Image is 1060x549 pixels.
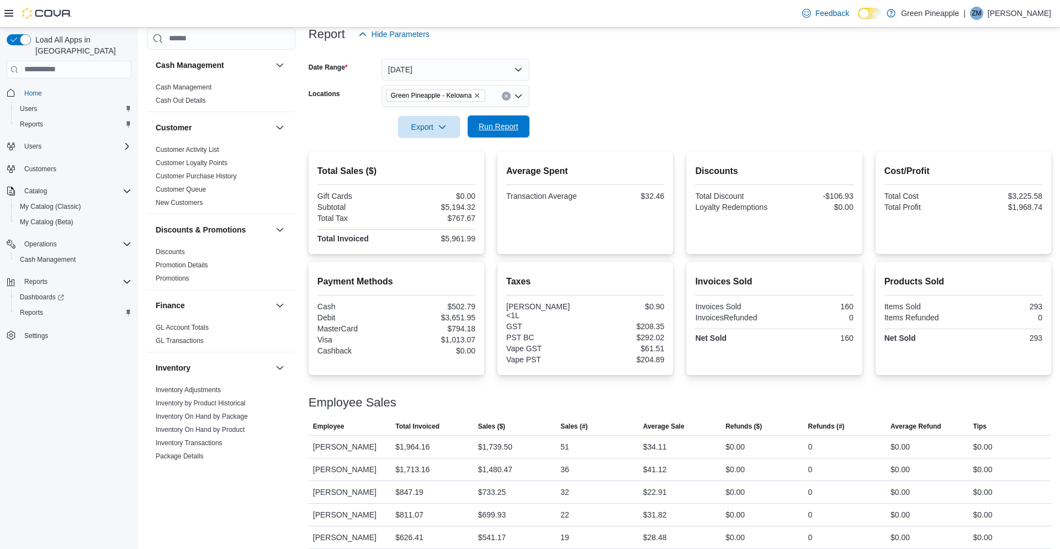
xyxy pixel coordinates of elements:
a: My Catalog (Classic) [15,200,86,213]
span: Catalog [24,187,47,196]
div: $3,225.58 [966,192,1042,200]
div: $1,713.16 [395,463,430,476]
div: $794.18 [399,324,475,333]
span: GL Account Totals [156,323,209,332]
div: $767.67 [399,214,475,223]
div: Customer [147,143,295,214]
div: [PERSON_NAME] [309,481,391,503]
a: Inventory Adjustments [156,386,221,394]
div: 0 [808,531,813,544]
div: $0.00 [891,440,910,453]
div: Cash Management [147,81,295,112]
div: $0.00 [891,531,910,544]
span: Promotions [156,274,189,283]
div: Total Cost [884,192,961,200]
div: $541.17 [478,531,506,544]
div: 22 [560,508,569,521]
div: $626.41 [395,531,423,544]
button: My Catalog (Classic) [11,199,136,214]
div: 0 [808,485,813,499]
p: Green Pineapple [901,7,959,20]
span: Average Sale [643,422,685,431]
button: Hide Parameters [354,23,434,45]
div: $34.11 [643,440,667,453]
strong: Total Invoiced [317,234,369,243]
span: Settings [20,328,131,342]
button: Operations [2,236,136,252]
div: $0.00 [725,463,745,476]
span: Feedback [815,8,849,19]
div: 36 [560,463,569,476]
a: Home [20,87,46,100]
div: Subtotal [317,203,394,212]
nav: Complex example [7,81,131,372]
span: Sales (#) [560,422,587,431]
span: Run Report [479,121,518,132]
button: Cash Management [11,252,136,267]
button: Open list of options [514,92,523,101]
span: Cash Management [15,253,131,266]
span: Operations [20,237,131,251]
span: Users [20,140,131,153]
h2: Invoices Sold [695,275,853,288]
a: Customers [20,162,61,176]
button: Inventory [273,361,287,374]
span: My Catalog (Classic) [15,200,131,213]
div: $32.46 [587,192,664,200]
a: Promotion Details [156,261,208,269]
div: $22.91 [643,485,667,499]
a: Customer Purchase History [156,172,237,180]
div: Cash [317,302,394,311]
a: Inventory On Hand by Product [156,426,245,434]
button: Discounts & Promotions [273,223,287,236]
span: My Catalog (Beta) [20,218,73,226]
span: Customers [24,165,56,173]
div: 0 [808,440,813,453]
button: Discounts & Promotions [156,224,271,235]
div: Discounts & Promotions [147,245,295,289]
div: PST BC [506,333,583,342]
div: $3,651.95 [399,313,475,322]
div: $204.89 [587,355,664,364]
div: Cashback [317,346,394,355]
span: Settings [24,331,48,340]
div: $0.90 [587,302,664,311]
button: Settings [2,327,136,343]
a: My Catalog (Beta) [15,215,78,229]
span: Dashboards [15,291,131,304]
span: Refunds ($) [725,422,762,431]
h3: Discounts & Promotions [156,224,246,235]
button: Cash Management [273,59,287,72]
span: Customer Loyalty Points [156,159,227,167]
a: Dashboards [11,289,136,305]
h2: Total Sales ($) [317,165,475,178]
a: Customer Activity List [156,146,219,154]
a: Cash Management [15,253,80,266]
span: Dashboards [20,293,64,302]
span: Home [24,89,42,98]
span: Export [405,116,453,138]
h3: Inventory [156,362,190,373]
div: Finance [147,321,295,352]
h2: Products Sold [884,275,1042,288]
div: 19 [560,531,569,544]
button: Users [11,101,136,117]
button: Catalog [20,184,51,198]
div: Vape PST [506,355,583,364]
a: Discounts [156,248,185,256]
span: Discounts [156,247,185,256]
div: $28.48 [643,531,667,544]
div: 160 [777,302,854,311]
div: $1,013.07 [399,335,475,344]
strong: Net Sold [695,334,727,342]
span: Customers [20,162,131,176]
button: Customers [2,161,136,177]
div: Gift Cards [317,192,394,200]
h2: Average Spent [506,165,664,178]
span: Inventory by Product Historical [156,399,246,408]
div: 51 [560,440,569,453]
strong: Net Sold [884,334,916,342]
div: 293 [966,302,1042,311]
div: $699.93 [478,508,506,521]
